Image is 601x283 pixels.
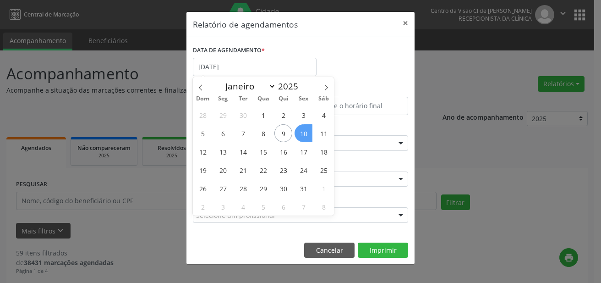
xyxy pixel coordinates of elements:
[295,161,312,179] span: Outubro 24, 2025
[295,124,312,142] span: Outubro 10, 2025
[274,143,292,161] span: Outubro 16, 2025
[303,97,408,115] input: Selecione o horário final
[315,124,333,142] span: Outubro 11, 2025
[295,198,312,216] span: Novembro 7, 2025
[254,106,272,124] span: Outubro 1, 2025
[234,161,252,179] span: Outubro 21, 2025
[315,198,333,216] span: Novembro 8, 2025
[194,198,212,216] span: Novembro 2, 2025
[274,124,292,142] span: Outubro 9, 2025
[315,161,333,179] span: Outubro 25, 2025
[214,143,232,161] span: Outubro 13, 2025
[213,96,233,102] span: Seg
[254,124,272,142] span: Outubro 8, 2025
[214,124,232,142] span: Outubro 6, 2025
[274,106,292,124] span: Outubro 2, 2025
[193,96,213,102] span: Dom
[294,96,314,102] span: Sex
[194,106,212,124] span: Setembro 28, 2025
[315,179,333,197] span: Novembro 1, 2025
[303,83,408,97] label: ATÉ
[194,161,212,179] span: Outubro 19, 2025
[276,80,306,92] input: Year
[234,143,252,161] span: Outubro 14, 2025
[234,179,252,197] span: Outubro 28, 2025
[254,198,272,216] span: Novembro 5, 2025
[254,143,272,161] span: Outubro 15, 2025
[221,80,276,93] select: Month
[295,143,312,161] span: Outubro 17, 2025
[234,124,252,142] span: Outubro 7, 2025
[314,96,334,102] span: Sáb
[194,179,212,197] span: Outubro 26, 2025
[233,96,253,102] span: Ter
[214,179,232,197] span: Outubro 27, 2025
[234,198,252,216] span: Novembro 4, 2025
[274,198,292,216] span: Novembro 6, 2025
[396,12,415,34] button: Close
[214,106,232,124] span: Setembro 29, 2025
[194,143,212,161] span: Outubro 12, 2025
[193,44,265,58] label: DATA DE AGENDAMENTO
[274,161,292,179] span: Outubro 23, 2025
[194,124,212,142] span: Outubro 5, 2025
[214,161,232,179] span: Outubro 20, 2025
[196,211,275,220] span: Selecione um profissional
[295,179,312,197] span: Outubro 31, 2025
[273,96,294,102] span: Qui
[253,96,273,102] span: Qua
[193,58,317,76] input: Selecione uma data ou intervalo
[193,18,298,30] h5: Relatório de agendamentos
[234,106,252,124] span: Setembro 30, 2025
[315,143,333,161] span: Outubro 18, 2025
[254,161,272,179] span: Outubro 22, 2025
[254,179,272,197] span: Outubro 29, 2025
[358,243,408,258] button: Imprimir
[304,243,355,258] button: Cancelar
[214,198,232,216] span: Novembro 3, 2025
[274,179,292,197] span: Outubro 30, 2025
[295,106,312,124] span: Outubro 3, 2025
[315,106,333,124] span: Outubro 4, 2025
